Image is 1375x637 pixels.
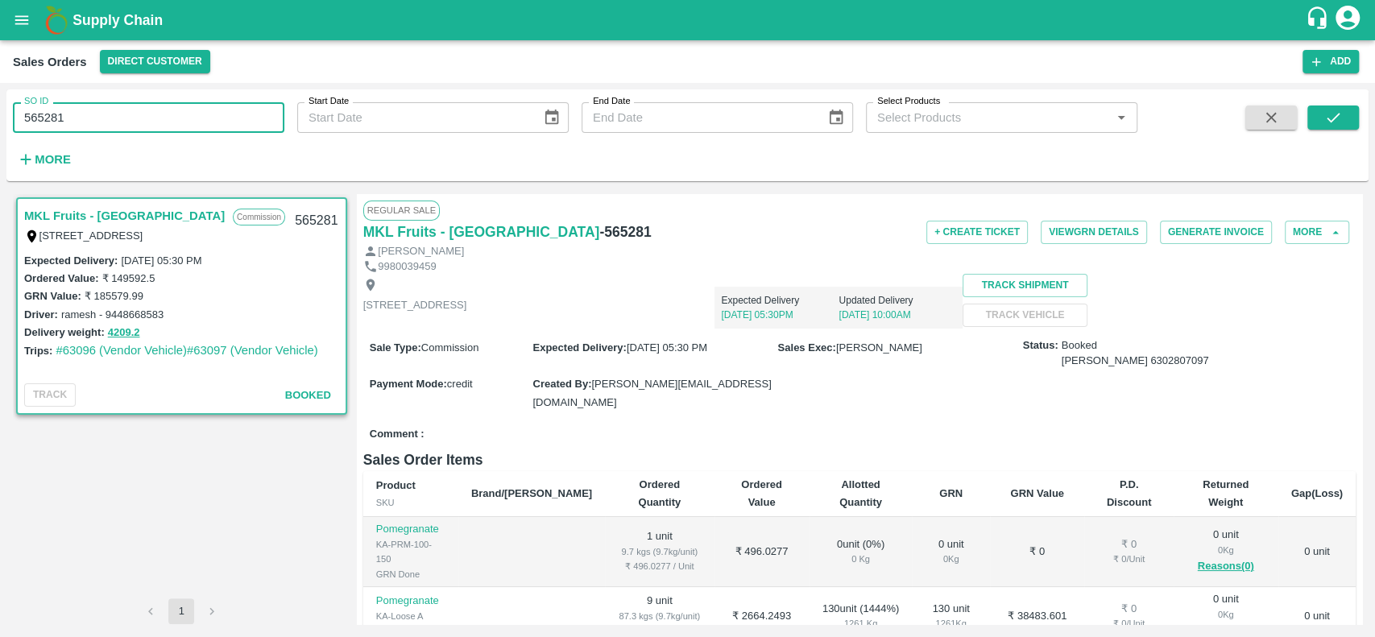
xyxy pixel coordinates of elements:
[990,517,1085,587] td: ₹ 0
[376,609,445,623] div: KA-Loose A
[24,290,81,302] label: GRN Value:
[1010,487,1063,499] b: GRN Value
[1107,478,1152,508] b: P.D. Discount
[877,95,940,108] label: Select Products
[363,221,600,243] a: MKL Fruits - [GEOGRAPHIC_DATA]
[72,12,163,28] b: Supply Chain
[24,345,52,357] label: Trips:
[285,202,347,240] div: 565281
[1291,487,1343,499] b: Gap(Loss)
[821,102,851,133] button: Choose date
[56,344,187,357] a: #63096 (Vendor Vehicle)
[1303,50,1359,73] button: Add
[135,598,227,624] nav: pagination navigation
[24,95,48,108] label: SO ID
[1187,557,1265,576] button: Reasons(0)
[100,50,210,73] button: Select DC
[61,308,164,321] label: ramesh - 9448668583
[618,559,701,573] div: ₹ 496.0277 / Unit
[39,230,143,242] label: [STREET_ADDRESS]
[618,609,701,623] div: 87.3 kgs (9.7kg/unit)
[24,272,98,284] label: Ordered Value:
[285,389,331,401] span: Booked
[24,308,58,321] label: Driver:
[532,378,771,407] span: [PERSON_NAME][EMAIL_ADDRESS][DOMAIN_NAME]
[582,102,814,133] input: End Date
[376,522,445,537] p: Pomegranate
[363,298,467,313] p: [STREET_ADDRESS]
[839,478,882,508] b: Allotted Quantity
[168,598,194,624] button: page 1
[1023,338,1058,354] label: Status:
[925,552,976,566] div: 0 Kg
[24,254,118,267] label: Expected Delivery :
[605,517,714,587] td: 1 unit
[925,616,976,631] div: 1261 Kg
[1097,616,1160,631] div: ₹ 0 / Unit
[370,378,447,390] label: Payment Mode :
[85,290,143,302] label: ₹ 185579.99
[1203,478,1249,508] b: Returned Weight
[1062,338,1209,368] span: Booked
[376,479,416,491] b: Product
[1187,607,1265,622] div: 0 Kg
[925,602,976,631] div: 130 unit
[3,2,40,39] button: open drawer
[108,324,140,342] button: 4209.2
[532,378,591,390] label: Created By :
[1285,221,1349,244] button: More
[121,254,201,267] label: [DATE] 05:30 PM
[471,487,592,499] b: Brand/[PERSON_NAME]
[187,344,318,357] a: #63097 (Vendor Vehicle)
[1187,543,1265,557] div: 0 Kg
[627,341,707,354] span: [DATE] 05:30 PM
[714,517,810,587] td: ₹ 496.0277
[1333,3,1362,37] div: account of current user
[1160,221,1272,244] button: Generate Invoice
[447,378,473,390] span: credit
[297,102,530,133] input: Start Date
[101,272,155,284] label: ₹ 149592.5
[1062,354,1209,369] div: [PERSON_NAME] 6302807097
[1187,527,1265,576] div: 0 unit
[1111,107,1132,128] button: Open
[778,341,836,354] label: Sales Exec :
[376,495,445,510] div: SKU
[532,341,626,354] label: Expected Delivery :
[24,205,225,226] a: MKL Fruits - [GEOGRAPHIC_DATA]
[822,616,900,631] div: 1261 Kg
[925,537,976,567] div: 0 unit
[421,341,479,354] span: Commission
[926,221,1028,244] button: + Create Ticket
[599,221,651,243] h6: - 565281
[376,537,445,567] div: KA-PRM-100-150
[309,95,349,108] label: Start Date
[839,308,956,322] p: [DATE] 10:00AM
[40,4,72,36] img: logo
[13,52,87,72] div: Sales Orders
[1097,602,1160,617] div: ₹ 0
[963,274,1087,297] button: Track Shipment
[378,259,436,275] p: 9980039459
[822,537,900,567] div: 0 unit ( 0 %)
[24,326,105,338] label: Delivery weight:
[35,153,71,166] strong: More
[363,449,1356,471] h6: Sales Order Items
[618,544,701,559] div: 9.7 kgs (9.7kg/unit)
[638,478,681,508] b: Ordered Quantity
[939,487,963,499] b: GRN
[721,308,839,322] p: [DATE] 05:30PM
[363,201,440,220] span: Regular Sale
[593,95,630,108] label: End Date
[370,341,421,354] label: Sale Type :
[536,102,567,133] button: Choose date
[1278,517,1356,587] td: 0 unit
[721,293,839,308] p: Expected Delivery
[13,146,75,173] button: More
[741,478,782,508] b: Ordered Value
[370,427,425,442] label: Comment :
[1305,6,1333,35] div: customer-support
[836,341,922,354] span: [PERSON_NAME]
[376,594,445,609] p: Pomegranate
